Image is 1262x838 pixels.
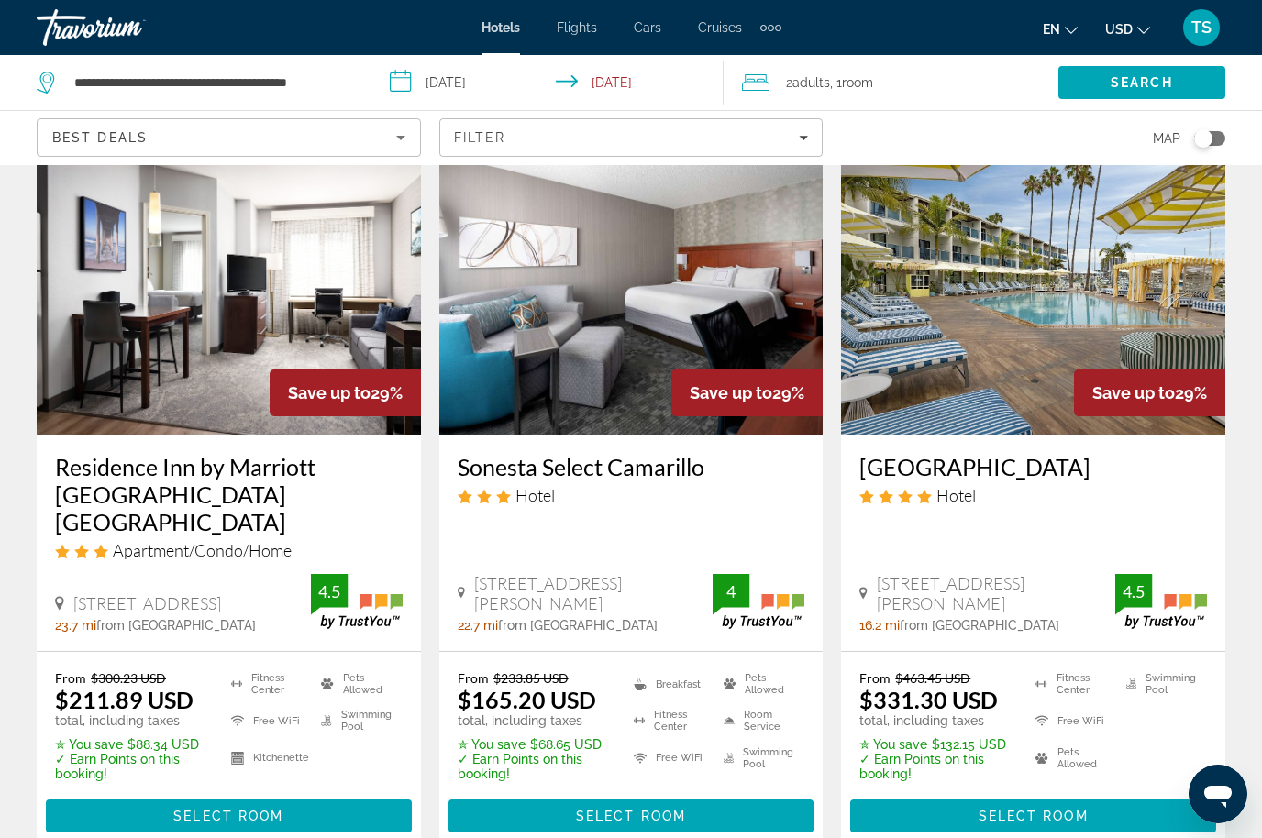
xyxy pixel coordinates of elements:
p: $88.34 USD [55,737,208,752]
span: , 1 [830,70,873,95]
p: ✓ Earn Points on this booking! [55,752,208,781]
span: ✮ You save [859,737,927,752]
p: total, including taxes [458,713,611,728]
ins: $211.89 USD [55,686,194,713]
button: Search [1058,66,1225,99]
img: Sonesta Select Camarillo [439,141,824,435]
ins: $165.20 USD [458,686,596,713]
button: Select Room [850,799,1216,832]
span: Select Room [576,809,686,823]
li: Fitness Center [1026,670,1116,698]
a: Travorium [37,4,220,51]
button: Extra navigation items [760,13,781,42]
button: Change language [1043,16,1078,42]
button: Select check in and out date [371,55,725,110]
span: Save up to [288,383,371,402]
input: Search hotel destination [72,69,343,96]
span: Save up to [690,383,772,402]
span: 22.7 mi [458,618,498,633]
span: Filter [454,130,506,145]
a: Flights [557,20,597,35]
a: [GEOGRAPHIC_DATA] [859,453,1207,480]
a: Residence Inn by Marriott [GEOGRAPHIC_DATA] [GEOGRAPHIC_DATA] [55,453,403,535]
li: Free WiFi [222,707,312,734]
span: Save up to [1092,383,1175,402]
img: TrustYou guest rating badge [713,574,804,628]
div: 4 star Hotel [859,485,1207,505]
a: Sonesta Select Camarillo [458,453,805,480]
p: $132.15 USD [859,737,1013,752]
li: Pets Allowed [714,670,804,698]
button: Change currency [1105,16,1150,42]
li: Swimming Pool [312,707,402,734]
span: Cars [634,20,661,35]
p: total, including taxes [859,713,1013,728]
span: From [55,670,86,686]
button: User Menu [1178,8,1225,47]
p: $68.65 USD [458,737,611,752]
span: Select Room [979,809,1089,823]
span: from [GEOGRAPHIC_DATA] [96,618,256,633]
span: Map [1153,126,1180,151]
li: Fitness Center [222,670,312,698]
del: $463.45 USD [895,670,970,686]
del: $300.23 USD [91,670,166,686]
span: en [1043,22,1060,37]
span: ✮ You save [458,737,526,752]
a: Hotels [482,20,520,35]
span: From [458,670,489,686]
li: Room Service [714,707,804,734]
p: total, including taxes [55,713,208,728]
p: ✓ Earn Points on this booking! [458,752,611,781]
span: 2 [786,70,830,95]
li: Swimming Pool [714,744,804,772]
span: Room [842,75,873,90]
div: 29% [671,369,823,416]
span: Apartment/Condo/Home [113,540,292,560]
li: Pets Allowed [1026,744,1116,772]
li: Free WiFi [1026,707,1116,734]
span: Select Room [173,809,283,823]
a: Cruises [698,20,742,35]
div: 3 star Apartment [55,540,403,560]
button: Select Room [448,799,814,832]
li: Breakfast [625,670,714,698]
div: 29% [270,369,421,416]
span: [STREET_ADDRESS] [73,593,221,613]
span: [STREET_ADDRESS][PERSON_NAME] [877,573,1115,613]
div: 4.5 [311,580,348,602]
button: Toggle map [1180,130,1225,147]
del: $233.85 USD [493,670,569,686]
span: Hotel [515,485,555,505]
span: Best Deals [52,130,148,145]
li: Fitness Center [625,707,714,734]
span: Adults [792,75,830,90]
span: Hotel [936,485,976,505]
div: 4.5 [1115,580,1152,602]
button: Select Room [46,799,412,832]
span: from [GEOGRAPHIC_DATA] [498,618,658,633]
span: [STREET_ADDRESS][PERSON_NAME] [474,573,713,613]
img: TrustYou guest rating badge [311,574,403,628]
div: 3 star Hotel [458,485,805,505]
img: Residence Inn by Marriott Los Angeles Redondo Beach [37,141,421,435]
span: From [859,670,891,686]
img: Marina del Rey Hotel [841,141,1225,435]
div: 4 [713,580,749,602]
span: TS [1191,18,1212,37]
mat-select: Sort by [52,127,405,149]
p: ✓ Earn Points on this booking! [859,752,1013,781]
li: Kitchenette [222,744,312,772]
div: 29% [1074,369,1225,416]
a: Select Room [448,803,814,823]
ins: $331.30 USD [859,686,998,713]
span: ✮ You save [55,737,123,752]
li: Swimming Pool [1117,670,1207,698]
